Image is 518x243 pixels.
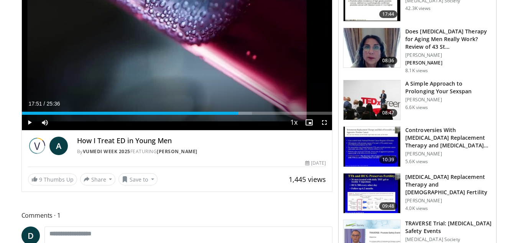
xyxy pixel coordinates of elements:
div: [DATE] [305,160,326,167]
p: [PERSON_NAME] [405,198,492,204]
button: Playback Rate [286,115,301,130]
button: Save to [118,173,158,185]
a: A [49,137,68,155]
div: Progress Bar [22,112,332,115]
img: 418933e4-fe1c-4c2e-be56-3ce3ec8efa3b.150x105_q85_crop-smart_upscale.jpg [344,127,400,167]
span: 08:47 [379,109,398,117]
p: [MEDICAL_DATA] Society [405,236,492,243]
span: 25:36 [46,101,60,107]
h3: [MEDICAL_DATA] Replacement Therapy and [DEMOGRAPHIC_DATA] Fertility [405,173,492,196]
h3: Does [MEDICAL_DATA] Therapy for Aging Men Really Work? Review of 43 St… [405,28,492,51]
p: 4.0K views [405,205,428,212]
a: 09:48 [MEDICAL_DATA] Replacement Therapy and [DEMOGRAPHIC_DATA] Fertility [PERSON_NAME] 4.0K views [343,173,492,214]
span: 17:51 [29,101,42,107]
img: Vumedi Week 2025 [28,137,46,155]
button: Play [22,115,37,130]
img: 58e29ddd-d015-4cd9-bf96-f28e303b730c.150x105_q85_crop-smart_upscale.jpg [344,174,400,213]
a: [PERSON_NAME] [157,148,197,155]
span: 9 [39,176,42,183]
img: 4d4bce34-7cbb-4531-8d0c-5308a71d9d6c.150x105_q85_crop-smart_upscale.jpg [344,28,400,68]
span: 08:36 [379,57,398,64]
button: Fullscreen [317,115,332,130]
img: c4bd4661-e278-4c34-863c-57c104f39734.150x105_q85_crop-smart_upscale.jpg [344,80,400,120]
a: 9 Thumbs Up [28,174,77,185]
span: 10:39 [379,156,398,164]
p: [PERSON_NAME] [405,52,492,58]
p: [PERSON_NAME] [405,60,492,66]
div: By FEATURING [77,148,326,155]
p: 6.6K views [405,104,428,111]
span: 09:48 [379,202,398,210]
span: 1,445 views [289,175,326,184]
h3: TRAVERSE Trial: [MEDICAL_DATA] Safety Events [405,220,492,235]
p: 8.1K views [405,68,428,74]
p: [PERSON_NAME] [405,97,492,103]
p: [PERSON_NAME] [405,151,492,157]
h4: How I Treat ED in Young Men [77,137,326,145]
button: Share [80,173,116,185]
a: 08:36 Does [MEDICAL_DATA] Therapy for Aging Men Really Work? Review of 43 St… [PERSON_NAME] [PERS... [343,28,492,74]
span: 17:44 [379,10,398,18]
span: / [44,101,45,107]
button: Enable picture-in-picture mode [301,115,317,130]
h3: Controversies With [MEDICAL_DATA] Replacement Therapy and [MEDICAL_DATA] Can… [405,126,492,149]
button: Mute [37,115,53,130]
span: Comments 1 [21,210,333,220]
p: 42.3K views [405,5,431,12]
h3: A Simple Approach to Prolonging Your Sexspan [405,80,492,95]
a: 10:39 Controversies With [MEDICAL_DATA] Replacement Therapy and [MEDICAL_DATA] Can… [PERSON_NAME]... [343,126,492,167]
p: 5.6K views [405,159,428,165]
a: 08:47 A Simple Approach to Prolonging Your Sexspan [PERSON_NAME] 6.6K views [343,80,492,121]
a: Vumedi Week 2025 [83,148,130,155]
